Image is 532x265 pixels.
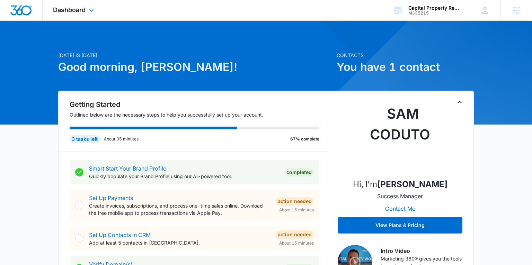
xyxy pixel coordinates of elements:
p: About 35 minutes [104,136,139,142]
p: Hi, I'm [353,178,447,191]
button: Toggle Collapse [455,98,464,106]
p: Add at least 5 contacts in [GEOGRAPHIC_DATA]. [89,239,270,246]
a: Set Up Payments [89,194,133,201]
div: account name [408,5,459,11]
h3: Intro Video [381,247,462,255]
div: Completed [284,168,314,176]
p: Success Manager [377,192,423,200]
div: account id [408,11,459,16]
a: Set Up Contacts in CRM [89,231,151,238]
p: Create invoices, subscriptions, and process one-time sales online. Download the free mobile app t... [89,202,270,217]
h2: Getting Started [70,99,328,110]
span: About 15 minutes [279,240,314,246]
p: 67% complete [290,136,319,142]
div: Action Needed [276,230,314,239]
p: Outlined below are the necessary steps to help you successfully set up your account. [70,111,328,118]
div: 3 tasks left [70,135,100,143]
p: [DATE] is [DATE] [58,52,332,59]
p: Contacts [337,52,474,59]
strong: [PERSON_NAME] [377,179,447,189]
h1: You have 1 contact [337,59,474,75]
h1: Good morning, [PERSON_NAME]! [58,59,332,75]
p: Quickly populate your Brand Profile using our AI-powered tool. [89,173,279,180]
button: View Plans & Pricing [338,217,462,234]
span: About 15 minutes [279,207,314,213]
a: Smart Start Your Brand Profile [89,165,166,172]
button: Contact Me [378,200,422,217]
div: Action Needed [276,197,314,205]
img: Sam Coduto [365,103,435,173]
span: Dashboard [53,6,86,13]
